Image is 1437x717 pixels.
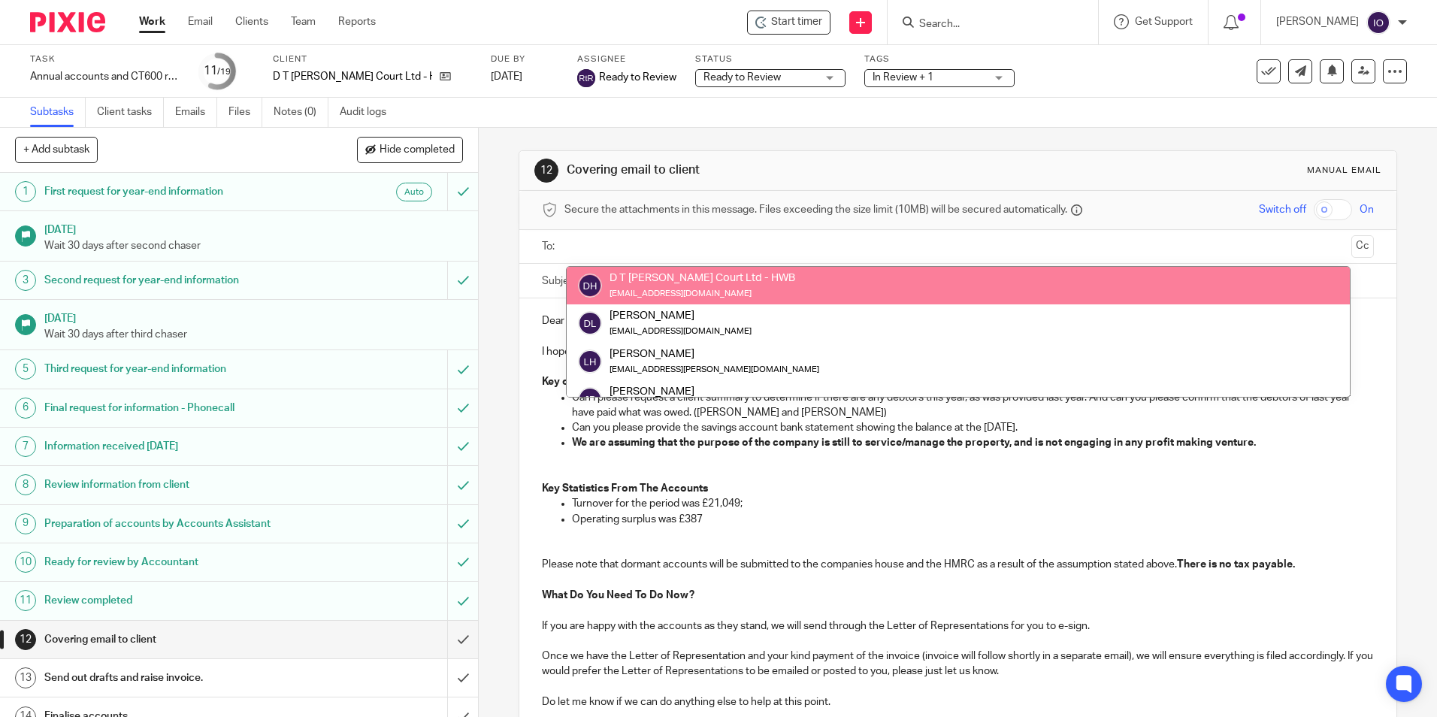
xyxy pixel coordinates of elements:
[380,144,455,156] span: Hide completed
[1366,11,1390,35] img: svg%3E
[274,98,328,127] a: Notes (0)
[610,289,752,298] small: [EMAIL_ADDRESS][DOMAIN_NAME]
[44,327,464,342] p: Wait 30 days after third chaser
[15,137,98,162] button: + Add subtask
[1177,559,1295,570] strong: There is no tax payable.
[577,53,676,65] label: Assignee
[44,667,303,689] h1: Send out drafts and raise invoice.
[30,53,180,65] label: Task
[44,269,303,292] h1: Second request for year-end information
[610,346,819,361] div: [PERSON_NAME]
[30,98,86,127] a: Subtasks
[542,619,1373,634] p: If you are happy with the accounts as they stand, we will send through the Letter of Representati...
[542,649,1373,679] p: Once we have the Letter of Representation and your kind payment of the invoice (invoice will foll...
[1360,202,1374,217] span: On
[564,202,1067,217] span: Secure the attachments in this message. Files exceeding the size limit (10MB) will be secured aut...
[44,307,464,326] h1: [DATE]
[175,98,217,127] a: Emails
[542,483,708,494] strong: Key Statistics From The Accounts
[534,159,558,183] div: 12
[44,551,303,573] h1: Ready for review by Accountant
[572,512,1373,527] p: Operating surplus was £387
[44,358,303,380] h1: Third request for year-end information
[15,270,36,291] div: 3
[15,629,36,650] div: 12
[30,12,105,32] img: Pixie
[873,72,933,83] span: In Review + 1
[572,437,1256,448] strong: We are assuming that the purpose of the company is still to service/manage the property, and is n...
[572,390,1373,421] p: Can I please request a client summary to determine if there are any debtors this year, as was pro...
[15,552,36,573] div: 10
[578,349,602,374] img: svg%3E
[44,628,303,651] h1: Covering email to client
[217,68,231,76] small: /19
[864,53,1015,65] label: Tags
[703,72,781,83] span: Ready to Review
[1135,17,1193,27] span: Get Support
[139,14,165,29] a: Work
[340,98,398,127] a: Audit logs
[235,14,268,29] a: Clients
[44,435,303,458] h1: Information received [DATE]
[1351,235,1374,258] button: Cc
[695,53,846,65] label: Status
[15,474,36,495] div: 8
[572,496,1373,511] p: Turnover for the period was £21,049;
[30,69,180,84] div: Annual accounts and CT600 return - NON BOOKKEEPING CLIENTS
[44,589,303,612] h1: Review completed
[610,365,819,374] small: [EMAIL_ADDRESS][PERSON_NAME][DOMAIN_NAME]
[15,436,36,457] div: 7
[1259,202,1306,217] span: Switch off
[610,384,752,399] div: [PERSON_NAME]
[15,590,36,611] div: 11
[15,358,36,380] div: 5
[610,308,752,323] div: [PERSON_NAME]
[204,62,231,80] div: 11
[357,137,463,162] button: Hide completed
[228,98,262,127] a: Files
[542,590,694,601] strong: What Do You Need To Do Now?
[542,694,1373,709] p: Do let me know if we can do anything else to help at this point.
[578,311,602,335] img: svg%3E
[542,274,581,289] label: Subject:
[572,420,1373,435] p: Can you please provide the savings account bank statement showing the balance at the [DATE].
[542,377,670,387] strong: Key observations/Queries
[542,557,1373,572] p: Please note that dormant accounts will be submitted to the companies house and the HMRC as a resu...
[578,274,602,298] img: svg%3E
[15,398,36,419] div: 6
[273,53,472,65] label: Client
[599,70,676,85] span: Ready to Review
[97,98,164,127] a: Client tasks
[44,238,464,253] p: Wait 30 days after second chaser
[610,327,752,335] small: [EMAIL_ADDRESS][DOMAIN_NAME]
[44,219,464,237] h1: [DATE]
[567,162,990,178] h1: Covering email to client
[396,183,432,201] div: Auto
[44,513,303,535] h1: Preparation of accounts by Accounts Assistant
[491,71,522,82] span: [DATE]
[15,667,36,688] div: 13
[44,473,303,496] h1: Review information from client
[44,397,303,419] h1: Final request for information - Phonecall
[15,513,36,534] div: 9
[188,14,213,29] a: Email
[1307,165,1381,177] div: Manual email
[542,344,1373,359] p: I hope you are well? Please find attached the draft service charge accounts for the year ending [...
[291,14,316,29] a: Team
[273,69,432,84] p: D T [PERSON_NAME] Court Ltd - HWB
[578,387,602,411] img: svg%3E
[542,239,558,254] label: To:
[771,14,822,30] span: Start timer
[610,271,795,286] div: D T [PERSON_NAME] Court Ltd - HWB
[918,18,1053,32] input: Search
[491,53,558,65] label: Due by
[15,181,36,202] div: 1
[338,14,376,29] a: Reports
[542,313,1373,328] p: Dear [PERSON_NAME],
[1276,14,1359,29] p: [PERSON_NAME]
[747,11,830,35] div: D T Lisa Court Ltd - HWB - Annual accounts and CT600 return - NON BOOKKEEPING CLIENTS
[44,180,303,203] h1: First request for year-end information
[577,69,595,87] img: svg%3E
